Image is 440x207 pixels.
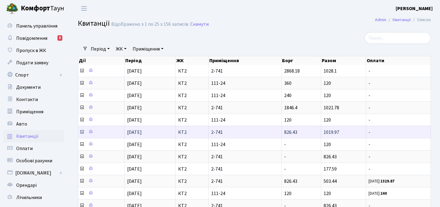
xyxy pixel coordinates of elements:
[3,106,64,118] a: Приміщення
[127,178,142,185] span: [DATE]
[16,121,27,127] span: Авто
[284,178,297,185] span: 826.43
[178,142,206,147] span: КТ2
[127,129,142,136] span: [DATE]
[78,56,125,65] th: Дії
[3,155,64,167] a: Особові рахунки
[127,92,142,99] span: [DATE]
[21,3,50,13] b: Комфорт
[111,21,189,27] div: Відображено з 1 по 25 з 156 записів.
[324,178,337,185] span: 503.44
[3,191,64,204] a: Лічильники
[369,167,428,171] span: -
[284,190,291,197] span: 120
[3,93,64,106] a: Контакти
[380,191,387,196] b: 240
[369,142,428,147] span: -
[375,17,386,23] a: Admin
[3,57,64,69] a: Подати заявку
[3,179,64,191] a: Орендарі
[369,154,428,159] span: -
[3,130,64,142] a: Квитанції
[16,157,52,164] span: Особові рахунки
[127,153,142,160] span: [DATE]
[178,167,206,171] span: КТ2
[396,5,433,12] b: [PERSON_NAME]
[127,68,142,74] span: [DATE]
[127,190,142,197] span: [DATE]
[57,35,62,41] div: 5
[366,56,431,65] th: Оплати
[284,80,291,87] span: 360
[16,84,41,91] span: Документи
[178,81,206,86] span: КТ2
[211,93,279,98] span: 111-24
[380,179,394,184] b: 1329.87
[366,13,440,26] nav: breadcrumb
[211,179,279,184] span: 2-741
[127,117,142,123] span: [DATE]
[211,142,279,147] span: 111-24
[324,104,339,111] span: 1021.78
[16,47,46,54] span: Пропуск в ЖК
[3,44,64,57] a: Пропуск в ЖК
[16,59,48,66] span: Подати заявку
[284,166,286,172] span: -
[211,81,279,86] span: 111-24
[284,153,286,160] span: -
[6,2,18,15] img: logo.png
[178,93,206,98] span: КТ2
[369,179,394,184] small: [DATE]:
[324,166,337,172] span: 177.59
[284,141,286,148] span: -
[284,92,291,99] span: 240
[369,118,428,122] span: -
[78,18,110,29] span: Квитанції
[369,130,428,135] span: -
[178,118,206,122] span: КТ2
[369,191,387,196] small: [DATE]:
[211,118,279,122] span: 111-24
[211,191,279,196] span: 111-24
[411,17,431,23] li: Список
[3,20,64,32] a: Панель управління
[178,105,206,110] span: КТ2
[16,23,57,29] span: Панель управління
[16,133,38,140] span: Квитанції
[16,145,33,152] span: Оплати
[190,21,209,27] a: Скинути
[88,44,112,54] a: Період
[369,81,428,86] span: -
[324,141,331,148] span: 120
[16,96,38,103] span: Контакти
[281,56,321,65] th: Борг
[324,153,337,160] span: 826.43
[393,17,411,23] a: Квитанції
[369,105,428,110] span: -
[211,105,279,110] span: 2-741
[16,35,47,42] span: Повідомлення
[176,56,209,65] th: ЖК
[324,68,337,74] span: 1028.1
[127,80,142,87] span: [DATE]
[178,191,206,196] span: КТ2
[3,81,64,93] a: Документи
[324,190,331,197] span: 120
[178,130,206,135] span: КТ2
[324,80,331,87] span: 120
[324,92,331,99] span: 120
[284,129,297,136] span: 826.43
[211,130,279,135] span: 2-741
[209,56,282,65] th: Приміщення
[3,32,64,44] a: Повідомлення5
[16,182,37,189] span: Орендарі
[178,154,206,159] span: КТ2
[284,104,297,111] span: 1846.4
[127,104,142,111] span: [DATE]
[16,194,42,201] span: Лічильники
[113,44,129,54] a: ЖК
[3,142,64,155] a: Оплати
[211,167,279,171] span: 2-741
[211,69,279,73] span: 2-741
[3,69,64,81] a: Спорт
